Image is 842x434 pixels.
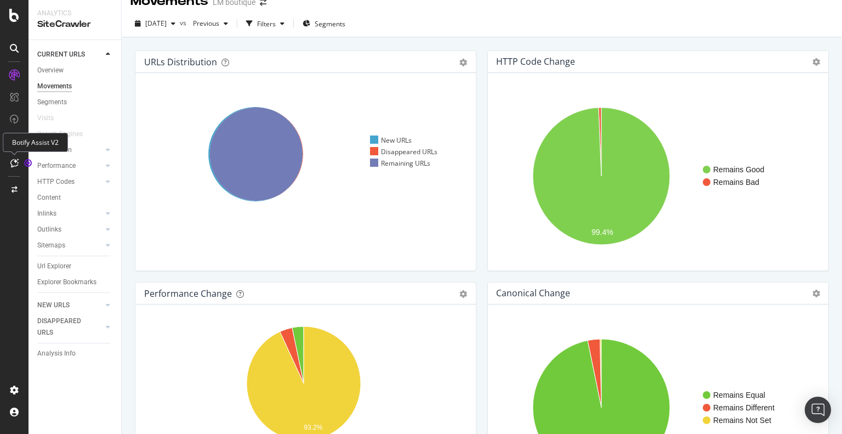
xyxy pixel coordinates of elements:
h4: Canonical Change [496,286,570,301]
div: Performance [37,160,76,172]
text: 93.2% [304,424,322,431]
text: Remains Not Set [713,416,771,425]
div: Sitemaps [37,240,65,251]
text: Remains Different [713,403,775,412]
a: Url Explorer [37,261,113,272]
div: Analytics [37,9,112,18]
div: Filters [257,19,276,29]
a: Distribution [37,144,103,156]
div: Url Explorer [37,261,71,272]
div: New URLs [370,136,412,145]
button: [DATE] [130,15,180,32]
div: Outlinks [37,224,61,235]
a: Performance [37,160,103,172]
i: Options [812,58,820,66]
a: Analysis Info [37,348,113,359]
span: vs [180,18,189,27]
a: Segments [37,97,113,108]
a: CURRENT URLS [37,49,103,60]
div: Open Intercom Messenger [805,397,831,423]
div: Performance Change [144,288,232,299]
i: Options [812,290,820,297]
a: Sitemaps [37,240,103,251]
div: SiteCrawler [37,18,112,31]
div: Analysis Info [37,348,76,359]
button: Segments [298,15,350,32]
a: Search Engines [37,128,94,140]
a: Explorer Bookmarks [37,277,113,288]
div: Explorer Bookmarks [37,277,96,288]
div: Botify Assist V2 [3,133,68,152]
text: 99.4% [591,228,613,236]
a: Visits [37,112,65,124]
div: DISAPPEARED URLS [37,315,93,339]
div: Disappeared URLs [370,147,437,156]
div: URLs Distribution [144,57,217,67]
a: Inlinks [37,208,103,219]
div: Tooltip anchor [23,158,33,168]
div: gear [459,290,467,298]
div: Inlinks [37,208,56,219]
div: Visits [37,112,54,124]
button: Filters [242,15,289,32]
div: Segments [37,97,67,108]
div: NEW URLS [37,300,70,311]
div: Search Engines [37,128,83,140]
a: DISAPPEARED URLS [37,315,103,339]
a: Outlinks [37,224,103,235]
svg: A chart. [497,91,816,262]
text: Remains Good [713,165,764,174]
div: HTTP Codes [37,176,75,188]
div: Remaining URLs [370,159,430,168]
a: HTTP Codes [37,176,103,188]
span: 2025 Oct. 7th [145,19,167,28]
div: CURRENT URLS [37,49,85,60]
div: Overview [37,65,64,76]
div: Content [37,192,61,204]
text: Remains Equal [713,391,765,399]
div: gear [459,59,467,66]
h4: HTTP Code Change [496,54,575,69]
span: Previous [189,19,219,28]
a: Overview [37,65,113,76]
span: Segments [315,19,345,29]
text: Remains Bad [713,178,759,187]
a: Content [37,192,113,204]
a: Movements [37,81,113,92]
button: Previous [189,15,232,32]
a: NEW URLS [37,300,103,311]
div: Movements [37,81,72,92]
